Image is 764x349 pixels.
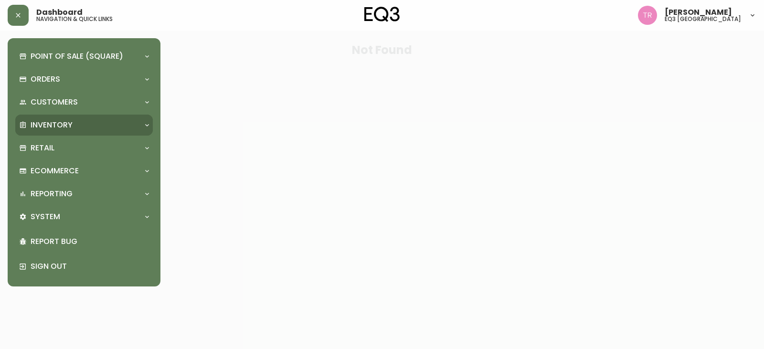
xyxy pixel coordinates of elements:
[31,189,73,199] p: Reporting
[15,92,153,113] div: Customers
[36,16,113,22] h5: navigation & quick links
[15,137,153,159] div: Retail
[36,9,83,16] span: Dashboard
[31,51,123,62] p: Point of Sale (Square)
[31,261,149,272] p: Sign Out
[638,6,657,25] img: 214b9049a7c64896e5c13e8f38ff7a87
[31,143,54,153] p: Retail
[15,229,153,254] div: Report Bug
[15,115,153,136] div: Inventory
[31,97,78,107] p: Customers
[15,160,153,181] div: Ecommerce
[31,236,149,247] p: Report Bug
[364,7,400,22] img: logo
[15,183,153,204] div: Reporting
[665,9,732,16] span: [PERSON_NAME]
[15,254,153,279] div: Sign Out
[15,46,153,67] div: Point of Sale (Square)
[15,206,153,227] div: System
[31,74,60,85] p: Orders
[665,16,741,22] h5: eq3 [GEOGRAPHIC_DATA]
[31,120,73,130] p: Inventory
[31,166,79,176] p: Ecommerce
[31,212,60,222] p: System
[15,69,153,90] div: Orders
